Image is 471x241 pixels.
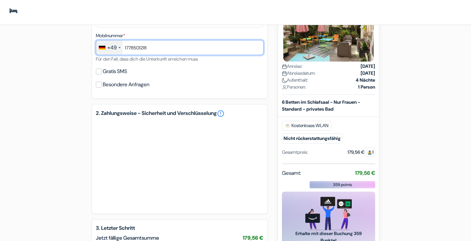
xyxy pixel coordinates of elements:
[8,5,87,19] img: Jugendherbergen.com
[103,67,127,76] label: Gratis SMS
[96,225,263,231] h5: 3. Letzter Schritt
[217,110,225,118] a: error_outline
[107,44,117,52] div: +49
[282,63,302,70] span: Anreise:
[355,170,375,176] strong: 179,56 €
[96,56,198,62] small: Für den Fall, dass dich die Unterkunft erreichen muss
[96,110,263,118] h5: 2. Zahlungsweise - Sicherheit und Verschlüsselung
[282,64,287,69] img: calendar.svg
[305,197,352,230] img: gift_card_hero_new.png
[347,149,375,156] div: 179,56 €
[333,182,352,188] span: 359 points
[282,85,287,90] img: user_icon.svg
[282,84,306,91] span: Personen:
[356,77,375,84] strong: 4 Nächte
[102,127,257,202] iframe: Sicherer Eingaberahmen für Zahlungen
[358,84,375,91] strong: 1 Person
[282,149,308,156] div: Gesamtpreis:
[367,150,372,155] img: guest.svg
[282,133,342,144] small: Nicht rückerstattungsfähig
[282,70,316,77] span: Abreisedatum:
[361,70,375,77] strong: [DATE]
[282,77,308,84] span: Aufenthalt:
[96,40,123,55] div: Germany (Deutschland): +49
[285,123,290,128] img: free_wifi.svg
[282,78,287,83] img: moon.svg
[103,80,150,89] label: Besondere Anfragen
[361,63,375,70] strong: [DATE]
[282,99,360,112] b: 6 Betten im Schlafsaal - Nur Frauen - Standard - privates Bad
[282,71,287,76] img: calendar.svg
[282,121,331,131] span: Kostenloses WLAN
[96,40,263,55] input: 1512 3456789
[282,169,301,177] span: Gesamt:
[365,147,375,157] span: 1
[96,32,125,39] label: Mobilnummer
